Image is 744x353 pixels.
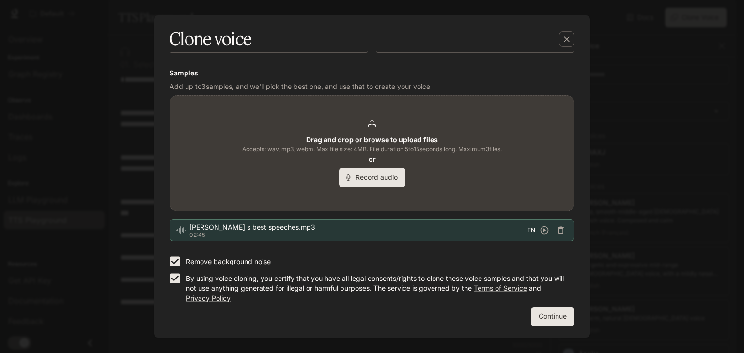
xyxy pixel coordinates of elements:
h6: Samples [170,68,574,78]
button: Continue [531,307,574,326]
span: Accepts: wav, mp3, webm. Max file size: 4MB. File duration 5 to 15 seconds long. Maximum 3 files. [242,145,502,154]
p: 02:45 [189,232,527,238]
p: Remove background noise [186,257,271,266]
a: Terms of Service [474,284,527,292]
p: Add up to 3 samples, and we'll pick the best one, and use that to create your voice [170,82,574,91]
p: By using voice cloning, you certify that you have all legal consents/rights to clone these voice ... [186,274,567,303]
b: Drag and drop or browse to upload files [306,135,438,144]
span: EN [527,225,535,235]
h5: Clone voice [170,27,251,51]
a: Privacy Policy [186,294,231,302]
b: or [369,155,376,163]
button: Record audio [339,168,405,187]
span: [PERSON_NAME] s best speeches.mp3 [189,222,527,232]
